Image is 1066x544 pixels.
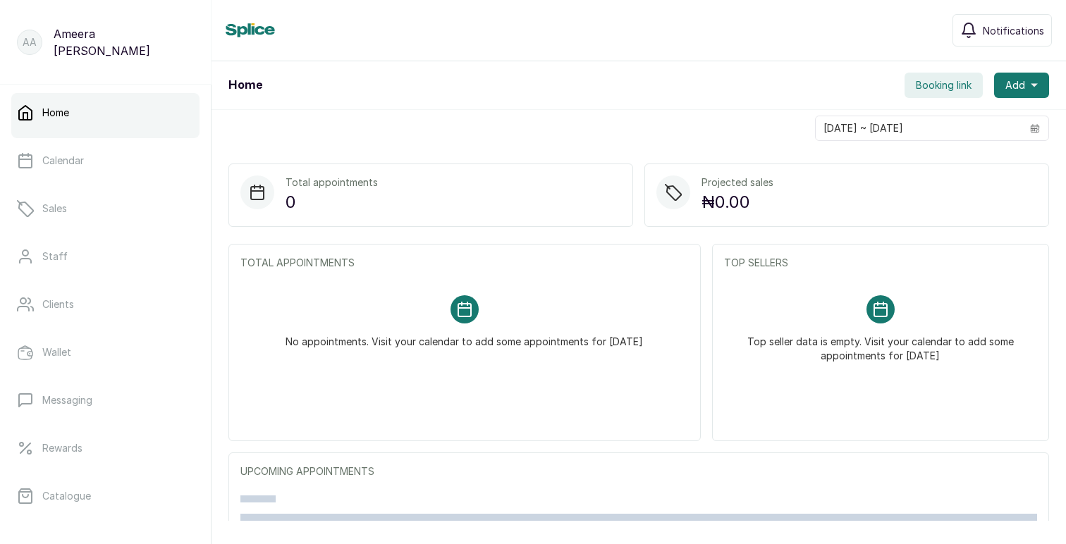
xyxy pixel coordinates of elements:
[11,93,200,132] a: Home
[741,323,1020,363] p: Top seller data is empty. Visit your calendar to add some appointments for [DATE]
[916,78,972,92] span: Booking link
[54,25,194,59] p: Ameera [PERSON_NAME]
[228,77,262,94] h1: Home
[11,333,200,372] a: Wallet
[286,175,378,190] p: Total appointments
[952,14,1052,47] button: Notifications
[286,190,378,215] p: 0
[1005,78,1025,92] span: Add
[286,323,643,349] p: No appointments. Visit your calendar to add some appointments for [DATE]
[42,297,74,311] p: Clients
[42,393,92,407] p: Messaging
[1030,123,1040,133] svg: calendar
[42,106,69,120] p: Home
[42,154,84,168] p: Calendar
[240,464,1037,478] p: UPCOMING APPOINTMENTS
[702,190,773,215] p: ₦0.00
[240,256,689,270] p: TOTAL APPOINTMENTS
[42,345,71,359] p: Wallet
[983,23,1044,38] span: Notifications
[11,476,200,516] a: Catalogue
[724,256,1037,270] p: TOP SELLERS
[11,285,200,324] a: Clients
[11,189,200,228] a: Sales
[702,175,773,190] p: Projected sales
[11,237,200,276] a: Staff
[994,73,1049,98] button: Add
[11,141,200,180] a: Calendar
[816,116,1022,140] input: Select date
[42,202,67,216] p: Sales
[905,73,983,98] button: Booking link
[23,35,37,49] p: AA
[42,489,91,503] p: Catalogue
[11,428,200,468] a: Rewards
[42,441,82,455] p: Rewards
[42,249,68,264] p: Staff
[11,381,200,420] a: Messaging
